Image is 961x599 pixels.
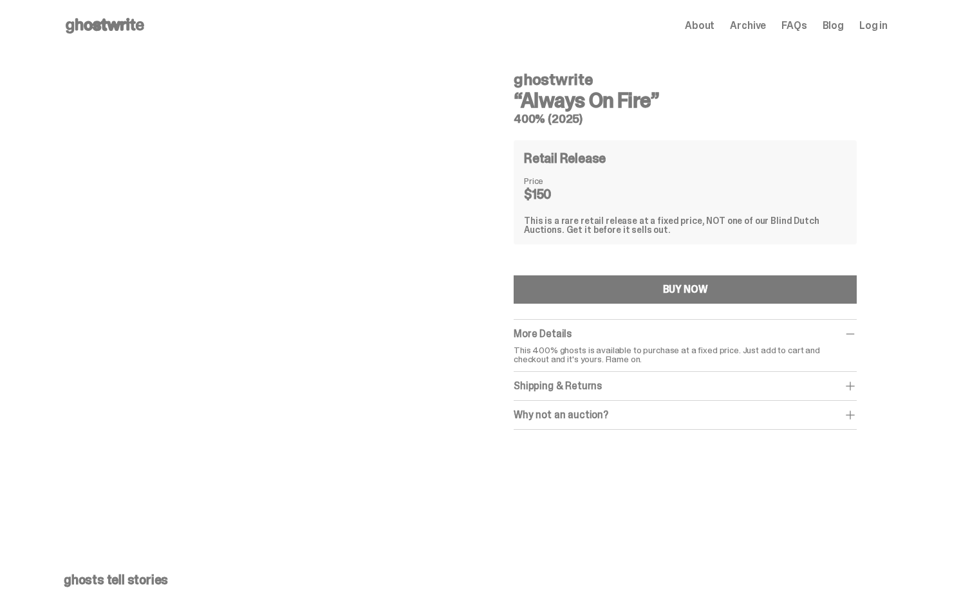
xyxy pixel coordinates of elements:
[781,21,807,31] a: FAQs
[514,380,857,392] div: Shipping & Returns
[524,152,606,165] h4: Retail Release
[514,113,857,125] h5: 400% (2025)
[514,72,857,88] h4: ghostwrite
[64,573,888,586] p: ghosts tell stories
[524,188,588,201] dd: $150
[514,90,857,111] h3: “Always On Fire”
[514,327,572,340] span: More Details
[663,284,708,295] div: BUY NOW
[823,21,844,31] a: Blog
[685,21,714,31] a: About
[514,346,857,364] p: This 400% ghosts is available to purchase at a fixed price. Just add to cart and checkout and it'...
[524,216,846,234] div: This is a rare retail release at a fixed price, NOT one of our Blind Dutch Auctions. Get it befor...
[859,21,888,31] a: Log in
[730,21,766,31] a: Archive
[524,176,588,185] dt: Price
[514,409,857,421] div: Why not an auction?
[514,275,857,304] button: BUY NOW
